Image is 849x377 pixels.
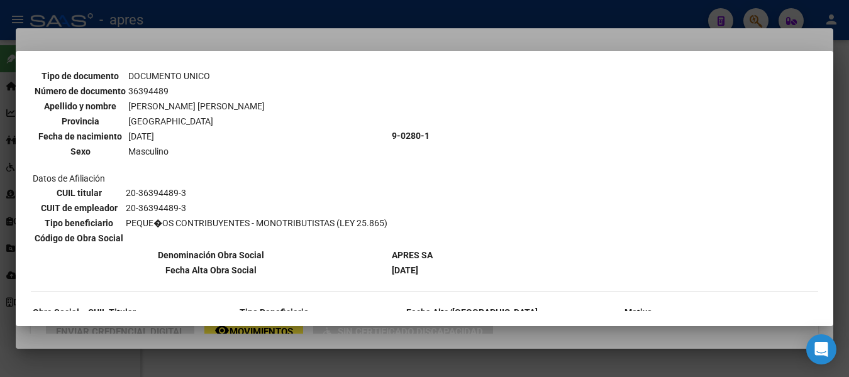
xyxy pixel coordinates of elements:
th: Fecha de nacimiento [34,129,126,143]
th: CUIL Titular [81,305,143,319]
th: CUIL titular [34,186,124,200]
th: Apellido y nombre [34,99,126,113]
b: 9-0280-1 [392,131,430,141]
td: 36394489 [128,84,265,98]
th: Denominación Obra Social [32,248,390,262]
th: Tipo Beneficiario [144,305,404,319]
th: CUIT de empleador [34,201,124,215]
td: DOCUMENTO UNICO [128,69,265,83]
td: [DATE] [128,129,265,143]
th: Provincia [34,114,126,128]
th: Sexo [34,145,126,158]
th: Tipo beneficiario [34,216,124,230]
th: Tipo de documento [34,69,126,83]
th: Fecha Alta/[GEOGRAPHIC_DATA] [406,305,538,319]
td: 20-36394489-3 [125,186,388,200]
td: Datos personales Datos de Afiliación [32,25,390,247]
th: Motivo [540,305,736,319]
td: 20-36394489-3 [125,201,388,215]
td: PEQUE�OS CONTRIBUYENTES - MONOTRIBUTISTAS (LEY 25.865) [125,216,388,230]
th: Código de Obra Social [34,231,124,245]
td: Masculino [128,145,265,158]
div: Open Intercom Messenger [806,334,836,364]
td: [PERSON_NAME] [PERSON_NAME] [128,99,265,113]
td: [GEOGRAPHIC_DATA] [128,114,265,128]
b: APRES SA [392,250,433,260]
b: [DATE] [392,265,418,275]
th: Fecha Alta Obra Social [32,263,390,277]
th: Número de documento [34,84,126,98]
th: Obra Social [32,305,80,319]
